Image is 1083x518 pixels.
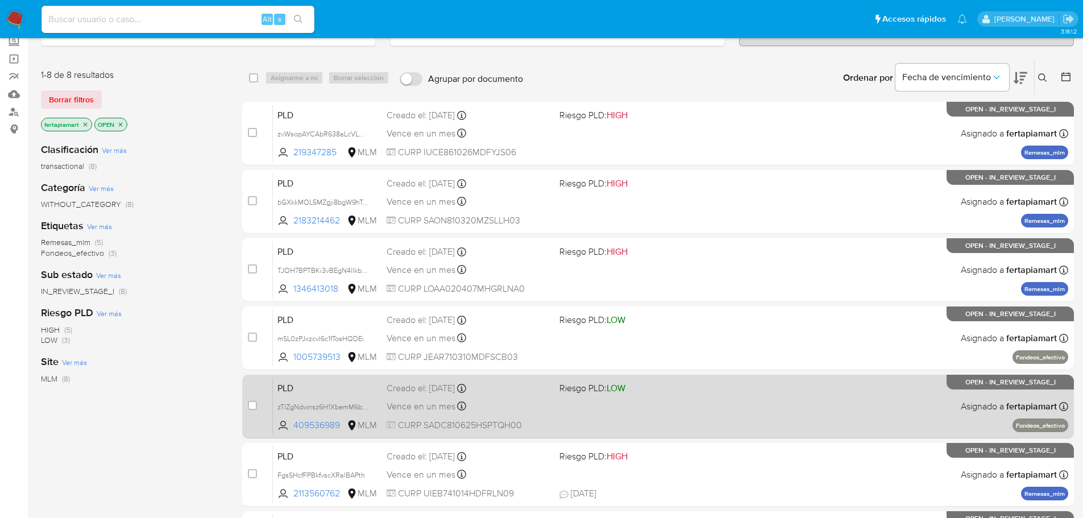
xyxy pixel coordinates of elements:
a: Salir [1063,13,1074,25]
button: search-icon [287,11,310,27]
input: Buscar usuario o caso... [42,12,314,27]
p: fernando.ftapiamartinez@mercadolibre.com.mx [994,14,1059,24]
span: Accesos rápidos [882,13,946,25]
span: s [278,14,281,24]
a: Notificaciones [957,14,967,24]
span: 3.161.2 [1061,27,1077,36]
span: Alt [263,14,272,24]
